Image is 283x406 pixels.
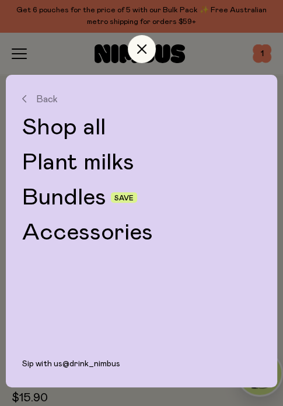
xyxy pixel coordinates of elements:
a: Accessories [22,221,261,244]
button: Back [22,93,261,104]
div: Sip with us [6,359,277,387]
span: Save [114,195,134,202]
a: Plant milks [22,151,261,174]
span: Back [36,93,58,104]
a: @drink_nimbus [62,360,120,368]
a: Shop all [22,116,261,139]
a: Bundles [22,186,106,209]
